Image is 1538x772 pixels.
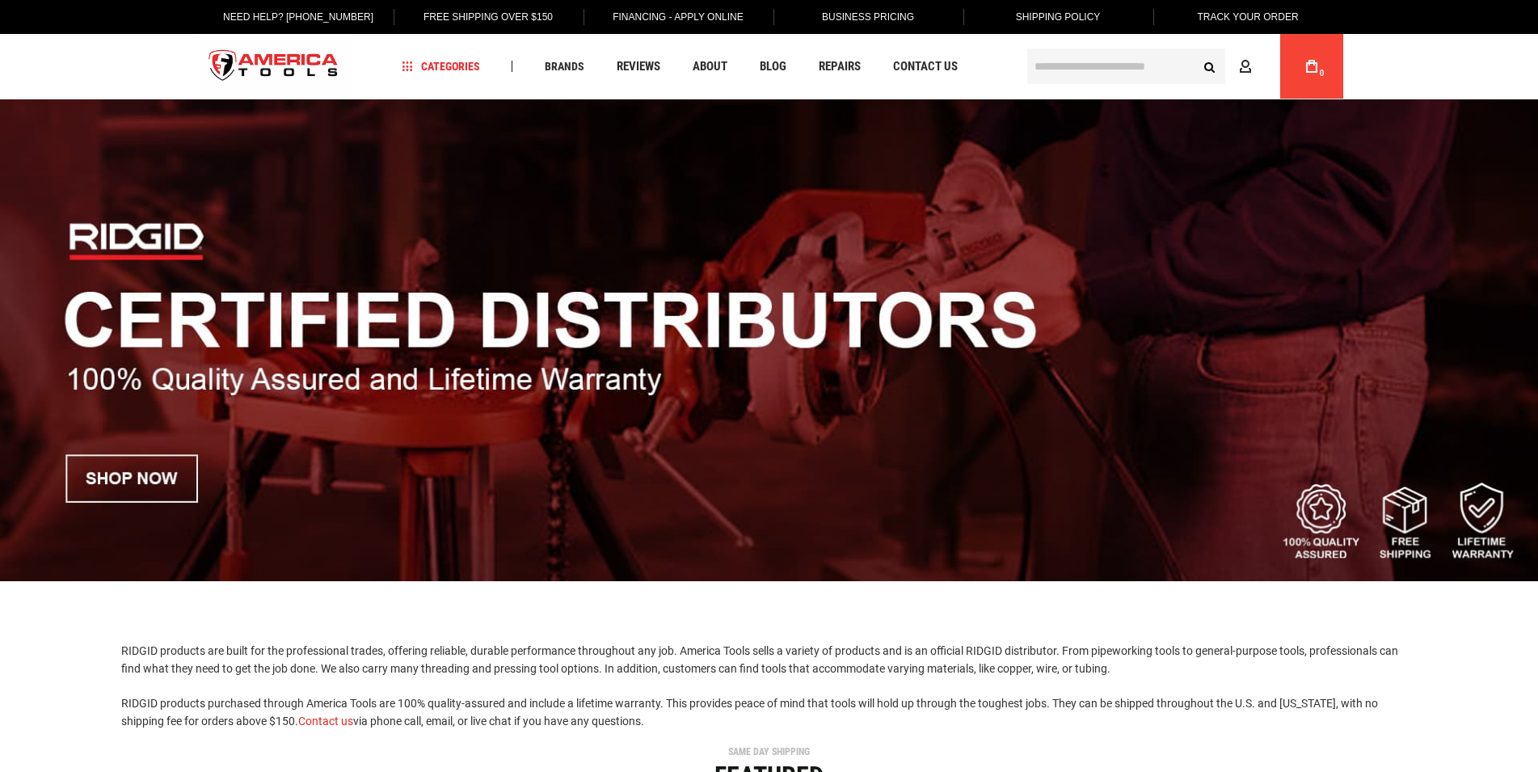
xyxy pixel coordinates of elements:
[693,61,727,73] span: About
[196,36,352,97] a: store logo
[196,36,352,97] img: America Tools
[752,56,794,78] a: Blog
[395,56,487,78] a: Categories
[1320,69,1325,78] span: 0
[537,56,592,78] a: Brands
[1195,51,1225,82] button: Search
[1016,11,1101,23] span: Shipping Policy
[121,642,1417,678] p: RIDGID products are built for the professional trades, offering reliable, durable performance thr...
[121,694,1417,731] p: RIDGID products purchased through America Tools are 100% quality-assured and include a lifetime w...
[402,61,480,72] span: Categories
[545,61,584,72] span: Brands
[617,61,660,73] span: Reviews
[298,715,353,728] a: Contact us
[811,56,868,78] a: Repairs
[819,61,861,73] span: Repairs
[893,61,958,73] span: Contact Us
[609,56,668,78] a: Reviews
[685,56,735,78] a: About
[886,56,965,78] a: Contact Us
[1296,34,1327,99] a: 0
[760,61,786,73] span: Blog
[192,747,1347,757] div: SAME DAY SHIPPING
